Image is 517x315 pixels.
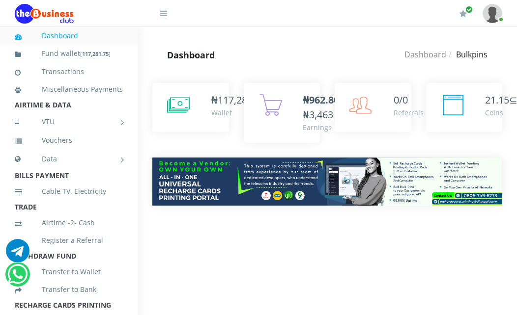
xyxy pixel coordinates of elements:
[152,157,502,206] img: multitenant_rcp.png
[82,50,109,57] b: 117,281.75
[15,25,123,47] a: Dashboard
[460,10,467,18] i: Renew/Upgrade Subscription
[15,229,123,252] a: Register a Referral
[465,6,473,13] span: Renew/Upgrade Subscription
[404,49,446,60] a: Dashboard
[15,42,123,65] a: Fund wallet[117,281.75]
[446,49,488,60] li: Bulkpins
[15,278,123,301] a: Transfer to Bank
[218,93,253,106] span: 117,282
[483,4,502,23] img: User
[152,83,229,132] a: ₦117,282 Wallet
[6,246,29,262] a: Chat for support
[15,180,123,203] a: Cable TV, Electricity
[303,93,339,106] b: ₦962.80
[15,78,123,101] a: Miscellaneous Payments
[15,211,123,234] a: Airtime -2- Cash
[15,60,123,83] a: Transactions
[394,93,408,106] span: 0/0
[394,107,424,118] div: Referrals
[15,261,123,283] a: Transfer to Wallet
[15,109,123,134] a: VTU
[211,107,253,118] div: Wallet
[303,93,343,121] span: /₦3,463
[303,122,343,132] div: Earnings
[485,93,509,106] span: 21.15
[15,129,123,152] a: Vouchers
[244,83,320,143] a: ₦962.80/₦3,463 Earnings
[15,147,123,171] a: Data
[211,93,253,107] div: ₦
[15,4,74,24] img: Logo
[7,270,28,286] a: Chat for support
[335,83,411,132] a: 0/0 Referrals
[167,49,215,61] strong: Dashboard
[80,50,111,57] small: [ ]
